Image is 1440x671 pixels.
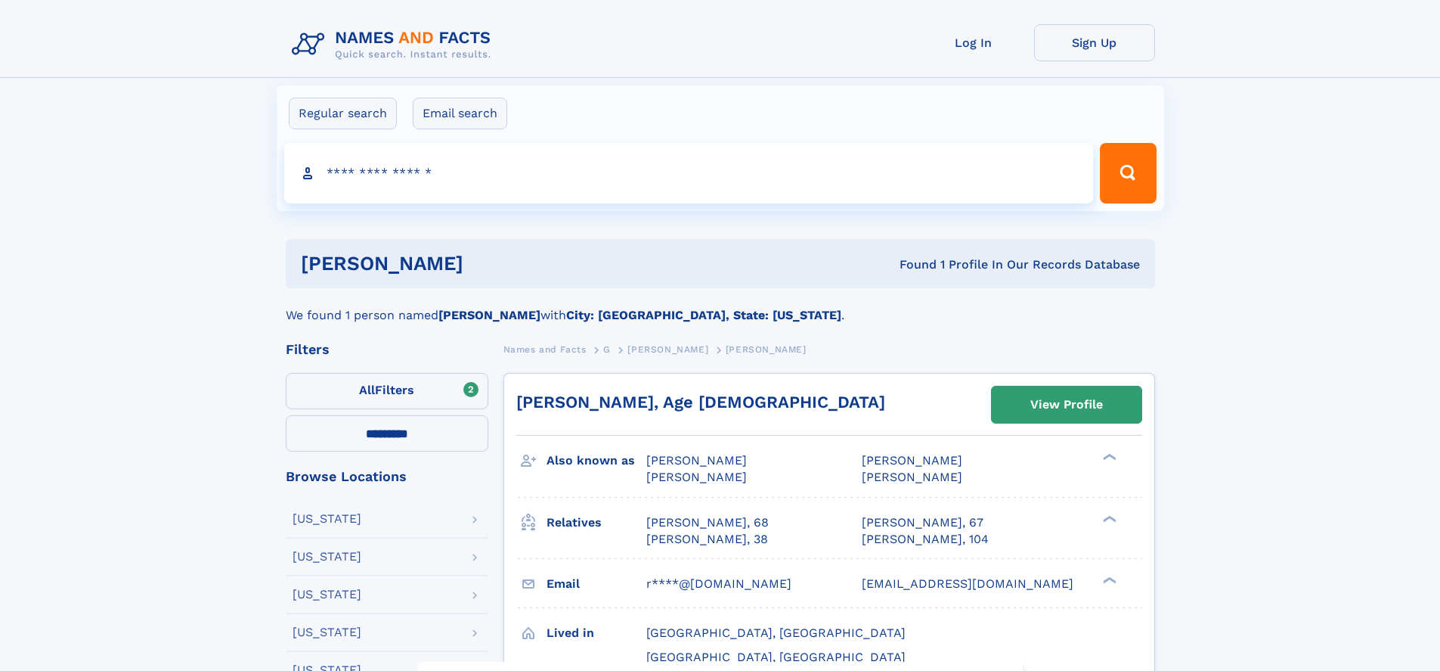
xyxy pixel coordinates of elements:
[566,308,841,322] b: City: [GEOGRAPHIC_DATA], State: [US_STATE]
[862,470,962,484] span: [PERSON_NAME]
[293,551,361,563] div: [US_STATE]
[301,254,682,273] h1: [PERSON_NAME]
[1099,452,1117,462] div: ❯
[1100,143,1156,203] button: Search Button
[992,387,1141,423] a: View Profile
[646,626,906,640] span: [GEOGRAPHIC_DATA], [GEOGRAPHIC_DATA]
[286,470,488,483] div: Browse Locations
[627,340,708,359] a: [PERSON_NAME]
[646,514,769,531] a: [PERSON_NAME], 68
[1099,514,1117,523] div: ❯
[547,510,646,536] h3: Relatives
[627,344,708,355] span: [PERSON_NAME]
[646,650,906,664] span: [GEOGRAPHIC_DATA], [GEOGRAPHIC_DATA]
[284,143,1094,203] input: search input
[862,514,983,531] a: [PERSON_NAME], 67
[547,571,646,597] h3: Email
[646,531,768,548] a: [PERSON_NAME], 38
[681,256,1140,273] div: Found 1 Profile In Our Records Database
[293,589,361,601] div: [US_STATE]
[1030,387,1103,422] div: View Profile
[413,98,507,129] label: Email search
[438,308,540,322] b: [PERSON_NAME]
[286,288,1155,325] div: We found 1 person named with .
[359,383,375,397] span: All
[646,453,747,468] span: [PERSON_NAME]
[603,344,611,355] span: G
[286,343,488,356] div: Filters
[293,626,361,638] div: [US_STATE]
[1099,575,1117,585] div: ❯
[289,98,397,129] label: Regular search
[547,620,646,646] h3: Lived in
[547,448,646,474] h3: Also known as
[862,576,1073,591] span: [EMAIL_ADDRESS][DOMAIN_NAME]
[913,24,1034,61] a: Log In
[603,340,611,359] a: G
[516,393,885,412] a: [PERSON_NAME], Age [DEMOGRAPHIC_DATA]
[293,513,361,525] div: [US_STATE]
[862,453,962,468] span: [PERSON_NAME]
[862,531,989,548] a: [PERSON_NAME], 104
[726,344,807,355] span: [PERSON_NAME]
[286,24,503,65] img: Logo Names and Facts
[646,470,747,484] span: [PERSON_NAME]
[1034,24,1155,61] a: Sign Up
[286,373,488,409] label: Filters
[503,340,587,359] a: Names and Facts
